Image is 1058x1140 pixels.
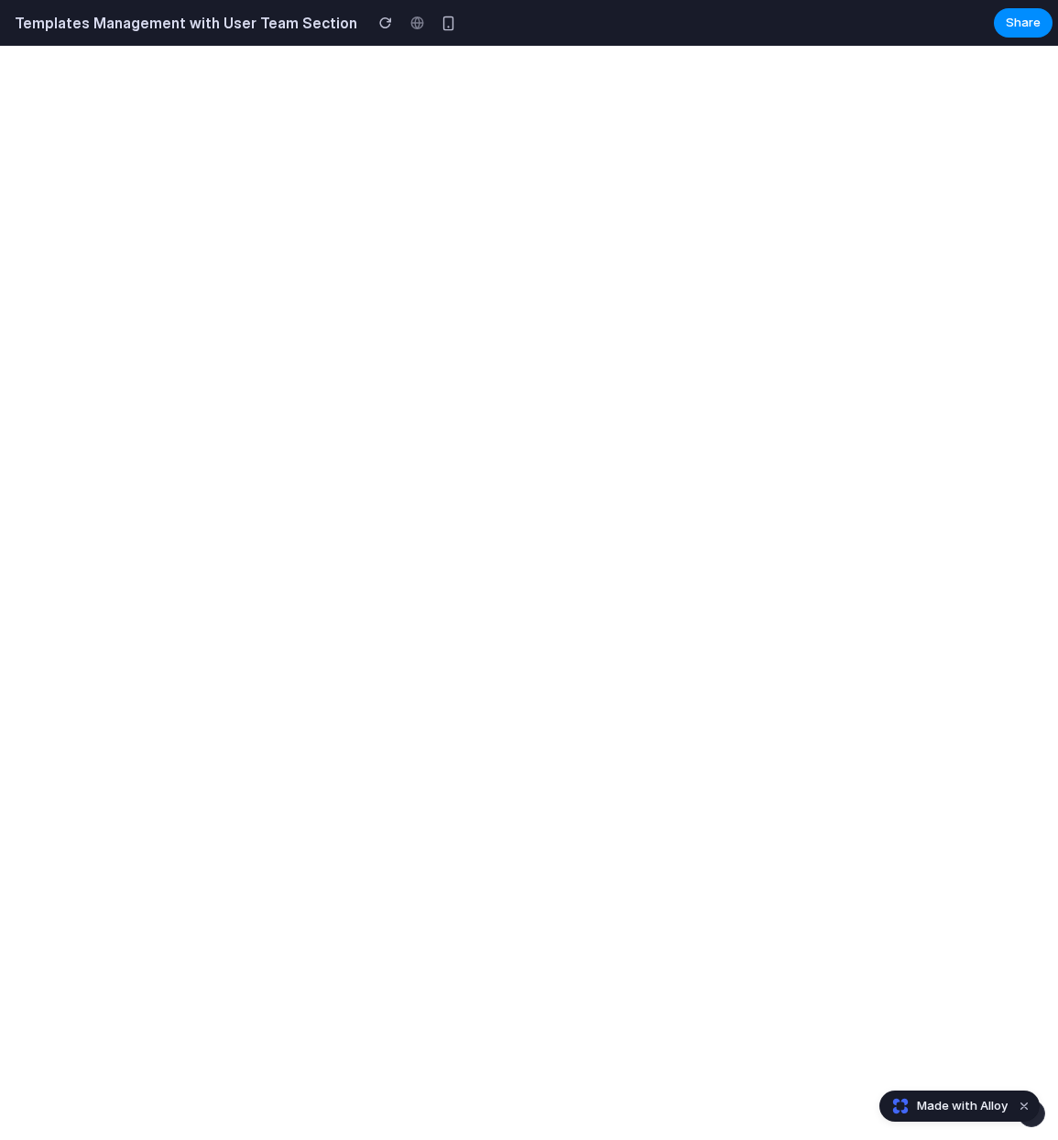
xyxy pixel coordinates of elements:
button: Share [994,8,1053,38]
button: Dismiss watermark [1013,1095,1035,1117]
span: Share [1006,14,1041,32]
span: Made with Alloy [917,1097,1008,1115]
h2: Templates Management with User Team Section [7,12,357,34]
a: Made with Alloy [880,1097,1009,1115]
